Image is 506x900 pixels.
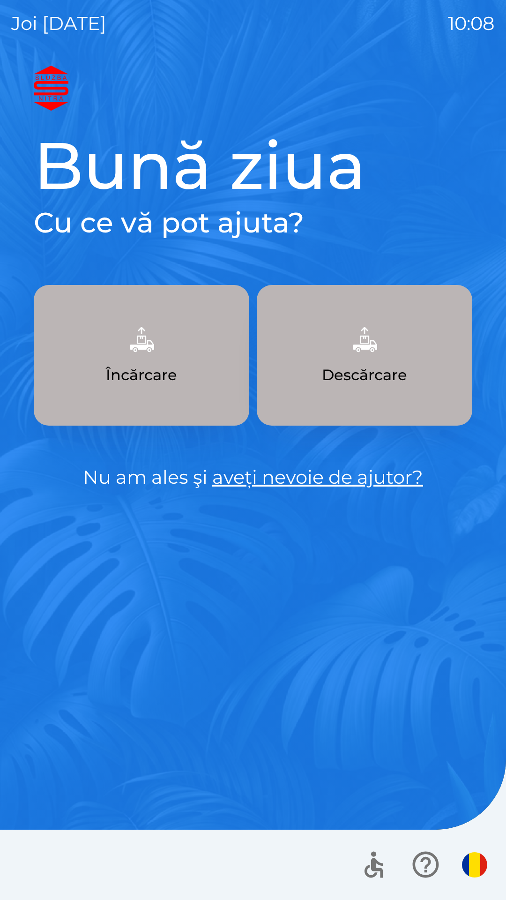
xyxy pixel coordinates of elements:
p: Descărcare [322,364,407,386]
p: 10:08 [448,9,495,37]
a: aveți nevoie de ajutor? [212,465,423,488]
img: 9957f61b-5a77-4cda-b04a-829d24c9f37e.png [121,319,162,360]
p: joi [DATE] [11,9,106,37]
img: 6e47bb1a-0e3d-42fb-b293-4c1d94981b35.png [344,319,385,360]
button: Descărcare [257,285,472,426]
h2: Cu ce vă pot ajuta? [34,205,472,240]
img: Logo [34,66,472,111]
h1: Bună ziua [34,126,472,205]
p: Încărcare [106,364,177,386]
img: ro flag [462,852,487,877]
button: Încărcare [34,285,249,426]
p: Nu am ales şi [34,463,472,491]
